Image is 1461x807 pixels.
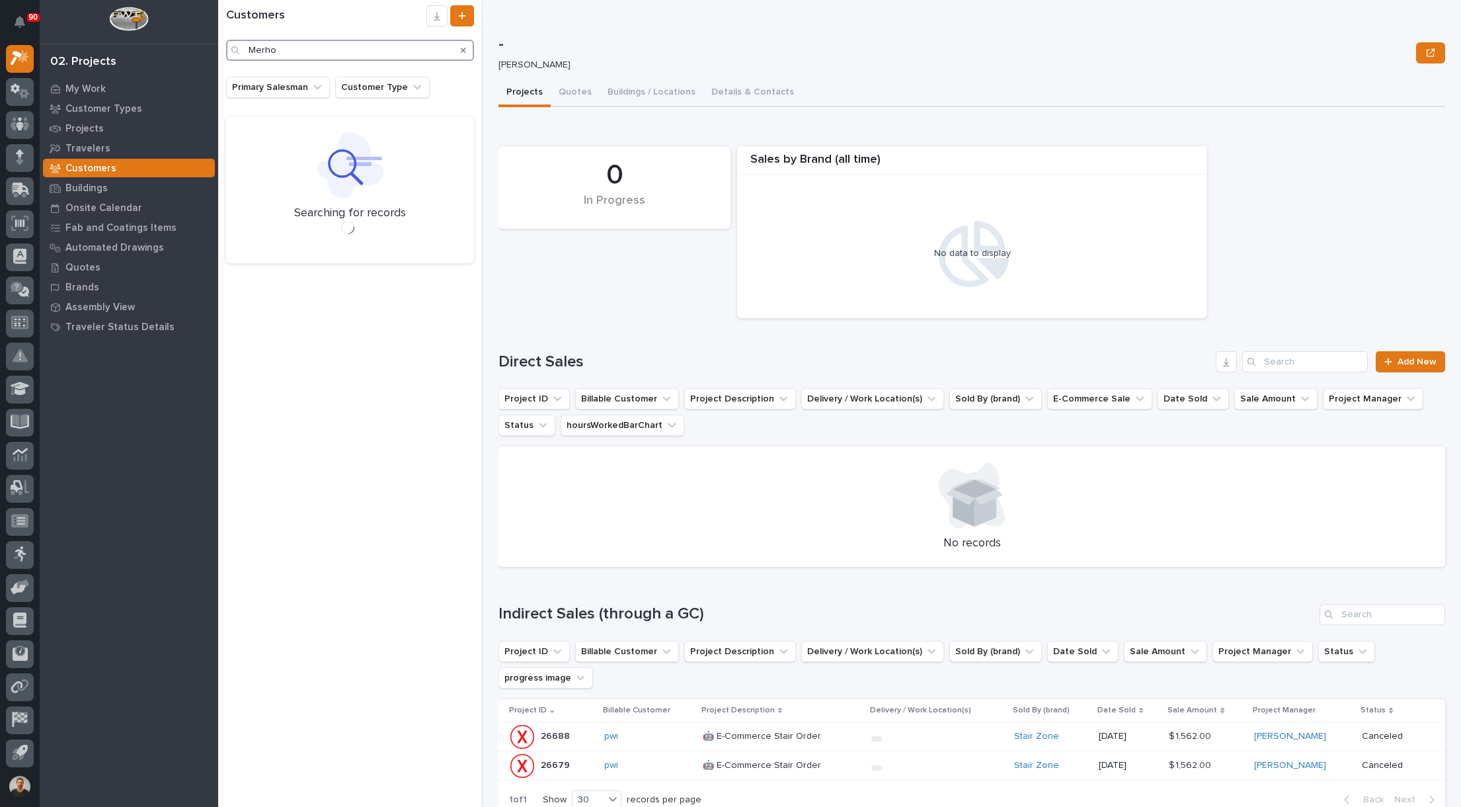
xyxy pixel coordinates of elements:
p: records per page [627,794,701,806]
tr: 2668826688 pwi 🤖 E-Commerce Stair Order🤖 E-Commerce Stair Order Stair Zone [DATE]$ 1,562.00$ 1,56... [498,722,1445,751]
p: 90 [29,13,38,22]
button: Sold By (brand) [949,388,1042,409]
a: [PERSON_NAME] [1254,731,1326,742]
a: Travelers [40,138,218,158]
div: Sales by Brand (all time) [737,153,1207,175]
a: Fab and Coatings Items [40,218,218,237]
button: Projects [498,79,551,107]
button: Date Sold [1047,641,1119,662]
button: Buildings / Locations [600,79,703,107]
button: Details & Contacts [703,79,802,107]
p: Buildings [65,183,108,194]
button: Primary Salesman [226,77,330,98]
button: Next [1389,794,1445,806]
a: Assembly View [40,297,218,317]
p: Travelers [65,143,110,155]
button: Status [498,415,555,436]
p: Project Description [701,703,775,718]
input: Search [1320,604,1445,625]
a: Onsite Calendar [40,198,218,218]
p: Project ID [509,703,547,718]
p: Automated Drawings [65,242,164,254]
a: Stair Zone [1014,760,1059,771]
button: E-Commerce Sale [1047,388,1152,409]
a: Buildings [40,178,218,198]
div: No data to display [744,248,1201,259]
a: Add New [1376,351,1445,372]
input: Search [226,40,474,61]
p: Billable Customer [603,703,670,718]
a: Traveler Status Details [40,317,218,337]
p: Show [543,794,567,806]
span: Next [1394,794,1423,806]
p: Project Manager [1253,703,1316,718]
button: Project Description [684,388,796,409]
button: Notifications [6,8,34,36]
button: Project ID [498,388,570,409]
p: $ 1,562.00 [1169,757,1214,771]
tr: 2667926679 pwi 🤖 E-Commerce Stair Order🤖 E-Commerce Stair Order Stair Zone [DATE]$ 1,562.00$ 1,56... [498,751,1445,781]
button: progress image [498,667,593,689]
p: Date Sold [1097,703,1136,718]
a: My Work [40,79,218,99]
p: Onsite Calendar [65,202,142,214]
button: Sale Amount [1124,641,1207,662]
p: No records [514,536,1429,551]
a: Stair Zone [1014,731,1059,742]
p: - [498,35,1411,54]
p: Sale Amount [1167,703,1217,718]
a: pwi [604,760,618,771]
button: Customer Type [335,77,430,98]
a: Customer Types [40,99,218,118]
button: Project ID [498,641,570,662]
button: Project Description [684,641,796,662]
a: Projects [40,118,218,138]
button: Project Manager [1212,641,1313,662]
h1: Indirect Sales (through a GC) [498,605,1314,624]
a: Customers [40,158,218,178]
button: Status [1318,641,1375,662]
p: 26688 [541,728,573,742]
button: Quotes [551,79,600,107]
button: Sale Amount [1234,388,1318,409]
p: Customer Types [65,103,142,115]
h1: Customers [226,9,426,23]
button: Delivery / Work Location(s) [801,641,944,662]
p: Customers [65,163,116,175]
p: Fab and Coatings Items [65,222,177,234]
p: Projects [65,123,104,135]
a: Quotes [40,257,218,277]
p: Quotes [65,262,100,274]
button: Delivery / Work Location(s) [801,388,944,409]
button: Project Manager [1323,388,1423,409]
p: 26679 [541,757,573,771]
p: [DATE] [1099,731,1158,742]
a: [PERSON_NAME] [1254,760,1326,771]
p: Assembly View [65,302,135,314]
div: 0 [521,159,708,192]
span: Back [1355,794,1384,806]
button: Date Sold [1158,388,1229,409]
p: Canceled [1362,760,1424,771]
div: 02. Projects [50,55,116,69]
p: 🤖 E-Commerce Stair Order [703,728,824,742]
button: Sold By (brand) [949,641,1042,662]
div: In Progress [521,194,708,222]
a: Brands [40,277,218,297]
button: hoursWorkedBarChart [561,415,684,436]
p: 🤖 E-Commerce Stair Order [703,757,824,771]
p: Sold By (brand) [1013,703,1070,718]
img: Workspace Logo [109,7,148,31]
div: 30 [573,793,604,807]
p: [DATE] [1099,760,1158,771]
span: Add New [1398,357,1437,366]
input: Search [1242,351,1368,372]
button: users-avatar [6,773,34,800]
p: Traveler Status Details [65,321,175,333]
p: $ 1,562.00 [1169,728,1214,742]
button: Billable Customer [575,388,679,409]
p: Brands [65,282,99,294]
a: Automated Drawings [40,237,218,257]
